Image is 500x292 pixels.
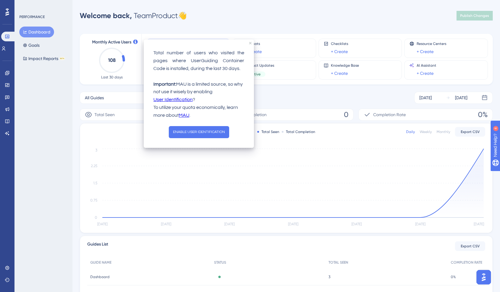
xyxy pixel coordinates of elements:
[179,112,189,119] a: MAU
[419,94,432,101] div: [DATE]
[415,222,425,226] tspan: [DATE]
[108,57,116,63] text: 108
[329,260,348,265] span: TOTAL SEEN
[257,129,279,134] div: Total Seen
[331,48,348,55] a: + Create
[80,92,187,104] button: All Guides
[417,63,436,68] span: AI Assistant
[95,148,97,152] tspan: 3
[92,39,131,46] span: Monthly Active Users
[153,96,193,104] a: User Identification
[344,110,348,119] span: 0
[455,127,485,137] button: Export CSV
[153,104,244,119] p: To utilize your quota economically, learn more about .
[214,260,226,265] span: STATUS
[90,275,110,279] span: Dashboard
[331,41,348,46] span: Checklists
[153,81,244,104] p: MAU is a limited source, so why not use it wisely by enabling ?
[437,129,450,134] div: Monthly
[19,40,43,51] button: Goals
[451,275,456,279] span: 0%
[80,11,132,20] span: Welcome back,
[420,129,432,134] div: Weekly
[288,222,298,226] tspan: [DATE]
[282,129,315,134] div: Total Completion
[95,215,97,220] tspan: 0
[331,70,348,77] a: + Create
[461,244,480,249] span: Export CSV
[87,241,108,252] span: Guides List
[474,222,484,226] tspan: [DATE]
[417,41,446,46] span: Resource Centers
[97,222,107,226] tspan: [DATE]
[451,260,482,265] span: COMPLETION RATE
[331,63,359,68] span: Knowledge Base
[101,75,123,80] span: Last 30 days
[19,14,45,19] div: PERFORMANCE
[457,11,493,21] button: Publish Changes
[91,164,97,168] tspan: 2.25
[478,110,488,119] span: 0%
[461,129,480,134] span: Export CSV
[93,181,97,185] tspan: 1.5
[245,63,274,68] span: Product Updates
[90,260,111,265] span: GUIDE NAME
[153,82,176,87] strong: Important:
[373,111,406,118] span: Completion Rate
[455,94,467,101] div: [DATE]
[95,111,115,118] span: Total Seen
[224,222,235,226] tspan: [DATE]
[249,42,252,44] div: close tooltip
[475,268,493,286] iframe: UserGuiding AI Assistant Launcher
[90,198,97,202] tspan: 0.75
[351,222,362,226] tspan: [DATE]
[417,70,434,77] a: + Create
[455,241,485,251] button: Export CSV
[406,129,415,134] div: Daily
[161,222,171,226] tspan: [DATE]
[42,3,44,8] div: 4
[59,57,65,60] div: BETA
[460,13,489,18] span: Publish Changes
[250,72,261,77] span: Active
[85,94,104,101] span: All Guides
[153,49,244,73] p: Total number of users who visited the pages where UserGuiding Container Code is installed, during...
[329,275,330,279] span: 3
[19,53,69,64] button: Impact ReportsBETA
[19,27,54,37] button: Dashboard
[169,126,229,138] button: ENABLE USER IDENTIFICATION
[80,11,187,21] div: TeamProduct 👋
[14,2,38,9] span: Need Help?
[417,48,434,55] a: + Create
